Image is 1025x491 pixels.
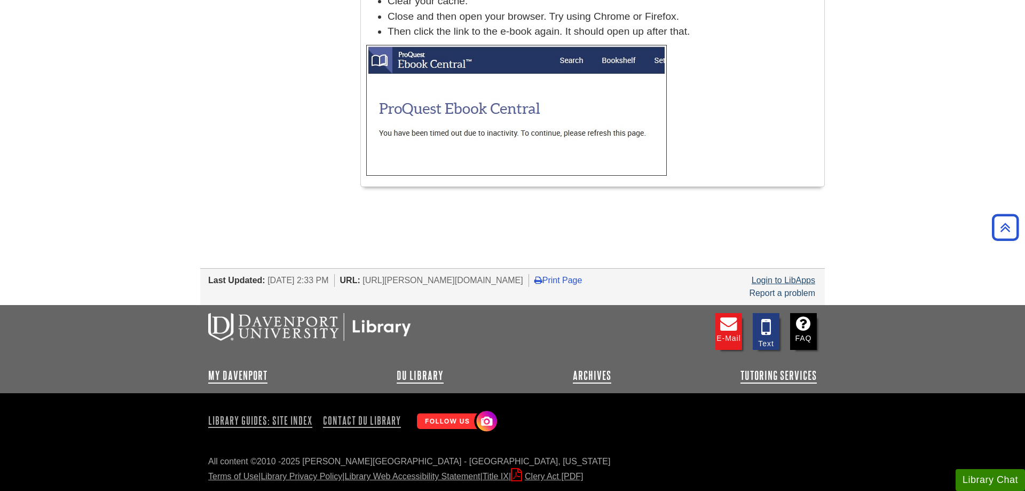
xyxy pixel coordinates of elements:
a: My Davenport [208,369,267,382]
img: error message from ebook central [366,45,667,176]
a: Library Web Accessibility Statement [345,472,480,481]
a: E-mail [715,313,742,350]
a: Library Guides: Site Index [208,411,317,430]
a: Library Privacy Policy [261,472,342,481]
span: Last Updated: [208,276,265,285]
a: Title IX [483,472,509,481]
a: Login to LibApps [752,276,815,285]
button: Library Chat [956,469,1025,491]
a: FAQ [790,313,817,350]
i: Print Page [534,276,542,284]
a: Back to Top [988,220,1022,235]
a: DU Library [397,369,444,382]
li: Close and then open your browser. Try using Chrome or Firefox. [388,9,819,25]
a: Clery Act [511,472,583,481]
span: [DATE] 2:33 PM [267,276,328,285]
a: Report a problem [749,289,815,298]
a: Print Page [534,276,582,285]
span: URL: [340,276,360,285]
a: Contact DU Library [319,411,405,430]
img: Follow Us! Instagram [412,407,500,437]
div: All content ©2010 - 2025 [PERSON_NAME][GEOGRAPHIC_DATA] - [GEOGRAPHIC_DATA], [US_STATE] | | | | [208,455,817,483]
a: Text [753,313,779,350]
a: Tutoring Services [740,369,817,382]
a: Archives [573,369,611,382]
a: Terms of Use [208,472,258,481]
li: Then click the link to the e-book again. It should open up after that. [388,24,819,40]
img: DU Libraries [208,313,411,341]
span: [URL][PERSON_NAME][DOMAIN_NAME] [362,276,523,285]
